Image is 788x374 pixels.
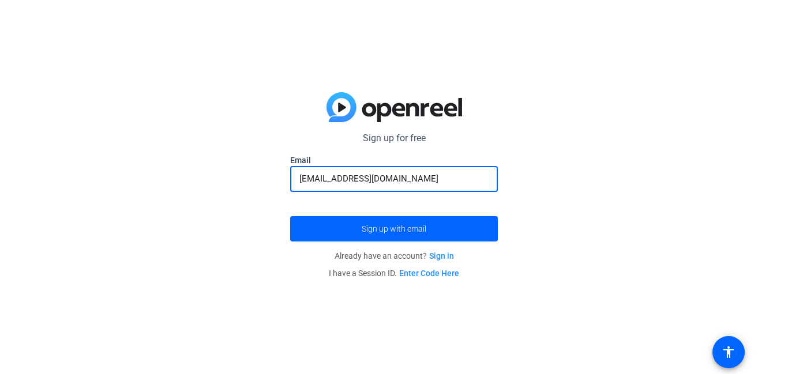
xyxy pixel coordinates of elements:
button: Sign up with email [290,216,498,241]
label: Email [290,154,498,166]
p: Sign up for free [290,131,498,145]
span: Already have an account? [335,251,454,260]
span: I have a Session ID. [329,269,459,278]
img: blue-gradient.svg [327,92,462,122]
input: Enter Email Address [299,172,489,186]
mat-icon: accessibility [722,345,736,359]
a: Sign in [429,251,454,260]
a: Enter Code Here [399,269,459,278]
